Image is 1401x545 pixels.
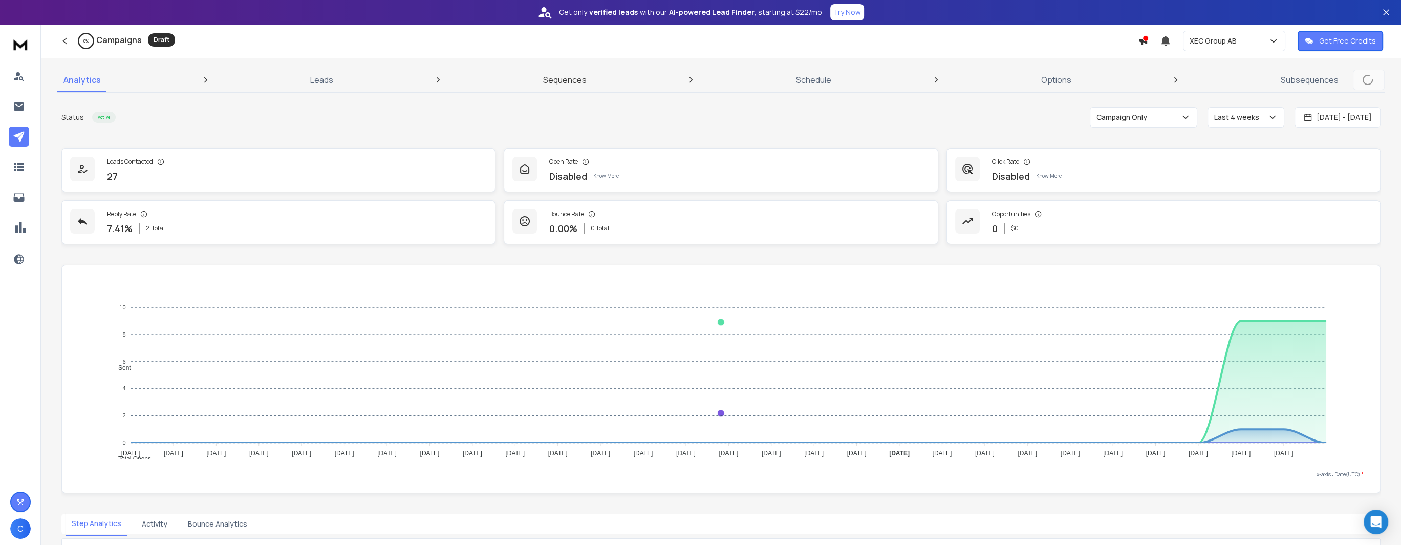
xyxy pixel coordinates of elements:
tspan: [DATE] [206,450,226,457]
tspan: [DATE] [676,450,696,457]
tspan: [DATE] [1274,450,1294,457]
tspan: [DATE] [762,450,781,457]
p: Open Rate [549,158,578,166]
tspan: [DATE] [1189,450,1208,457]
a: Sequences [537,68,593,92]
span: Total Opens [111,455,151,463]
p: Try Now [833,7,861,17]
tspan: [DATE] [1061,450,1080,457]
p: 7.41 % [107,221,133,236]
p: Get Free Credits [1319,36,1376,46]
button: Activity [136,513,174,535]
button: Bounce Analytics [182,513,253,535]
tspan: [DATE] [847,450,867,457]
tspan: [DATE] [804,450,824,457]
p: Sequences [543,74,587,86]
p: Subsequences [1281,74,1339,86]
button: Try Now [830,4,864,20]
a: Subsequences [1275,68,1345,92]
tspan: 0 [122,439,125,446]
tspan: [DATE] [1103,450,1123,457]
tspan: [DATE] [420,450,439,457]
tspan: [DATE] [975,450,995,457]
strong: verified leads [589,7,638,17]
a: Click RateDisabledKnow More [946,148,1381,192]
tspan: [DATE] [164,450,183,457]
a: Schedule [790,68,837,92]
p: 27 [107,169,118,183]
span: Sent [111,364,131,371]
p: Campaign Only [1096,112,1151,122]
p: Opportunities [992,210,1030,218]
p: Know More [593,172,619,180]
tspan: [DATE] [719,450,738,457]
tspan: 8 [122,331,125,338]
div: Active [92,112,116,123]
h1: Campaigns [96,34,142,46]
tspan: [DATE] [933,450,952,457]
p: 0 Total [591,224,609,233]
a: Analytics [57,68,107,92]
tspan: [DATE] [889,450,910,457]
a: Opportunities0$0 [946,200,1381,244]
tspan: [DATE] [377,450,397,457]
p: Last 4 weeks [1214,112,1263,122]
p: XEC Group AB [1190,36,1241,46]
tspan: 4 [122,385,125,391]
tspan: 2 [122,412,125,418]
p: Know More [1036,172,1062,180]
tspan: [DATE] [1146,450,1166,457]
p: Analytics [63,74,101,86]
button: Get Free Credits [1298,31,1383,51]
button: Step Analytics [66,512,127,536]
span: Total [152,224,165,233]
p: Disabled [992,169,1030,183]
button: [DATE] - [DATE] [1295,107,1381,128]
a: Leads Contacted27 [61,148,495,192]
p: Leads Contacted [107,158,153,166]
div: Open Intercom Messenger [1364,510,1388,534]
p: Bounce Rate [549,210,584,218]
p: Schedule [796,74,831,86]
a: Reply Rate7.41%2Total [61,200,495,244]
tspan: [DATE] [121,450,140,457]
p: Leads [310,74,333,86]
button: C [10,518,31,539]
span: 2 [146,224,149,233]
tspan: [DATE] [591,450,610,457]
tspan: [DATE] [1231,450,1251,457]
tspan: [DATE] [505,450,525,457]
p: Get only with our starting at $22/mo [559,7,822,17]
div: Draft [148,33,175,47]
p: 0 [992,221,998,236]
tspan: [DATE] [335,450,354,457]
tspan: [DATE] [463,450,482,457]
tspan: [DATE] [634,450,653,457]
tspan: [DATE] [548,450,568,457]
tspan: [DATE] [1018,450,1037,457]
p: 0.00 % [549,221,577,236]
p: Disabled [549,169,587,183]
a: Bounce Rate0.00%0 Total [504,200,938,244]
a: Options [1035,68,1077,92]
p: Click Rate [992,158,1019,166]
a: Open RateDisabledKnow More [504,148,938,192]
strong: AI-powered Lead Finder, [669,7,756,17]
a: Leads [304,68,339,92]
tspan: [DATE] [292,450,311,457]
tspan: 10 [119,304,125,310]
p: x-axis : Date(UTC) [78,471,1364,478]
tspan: [DATE] [249,450,269,457]
p: Options [1041,74,1071,86]
tspan: 6 [122,359,125,365]
p: Reply Rate [107,210,136,218]
p: $ 0 [1011,224,1019,233]
p: Status: [61,112,86,122]
img: logo [10,35,31,54]
p: 0 % [83,38,89,44]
